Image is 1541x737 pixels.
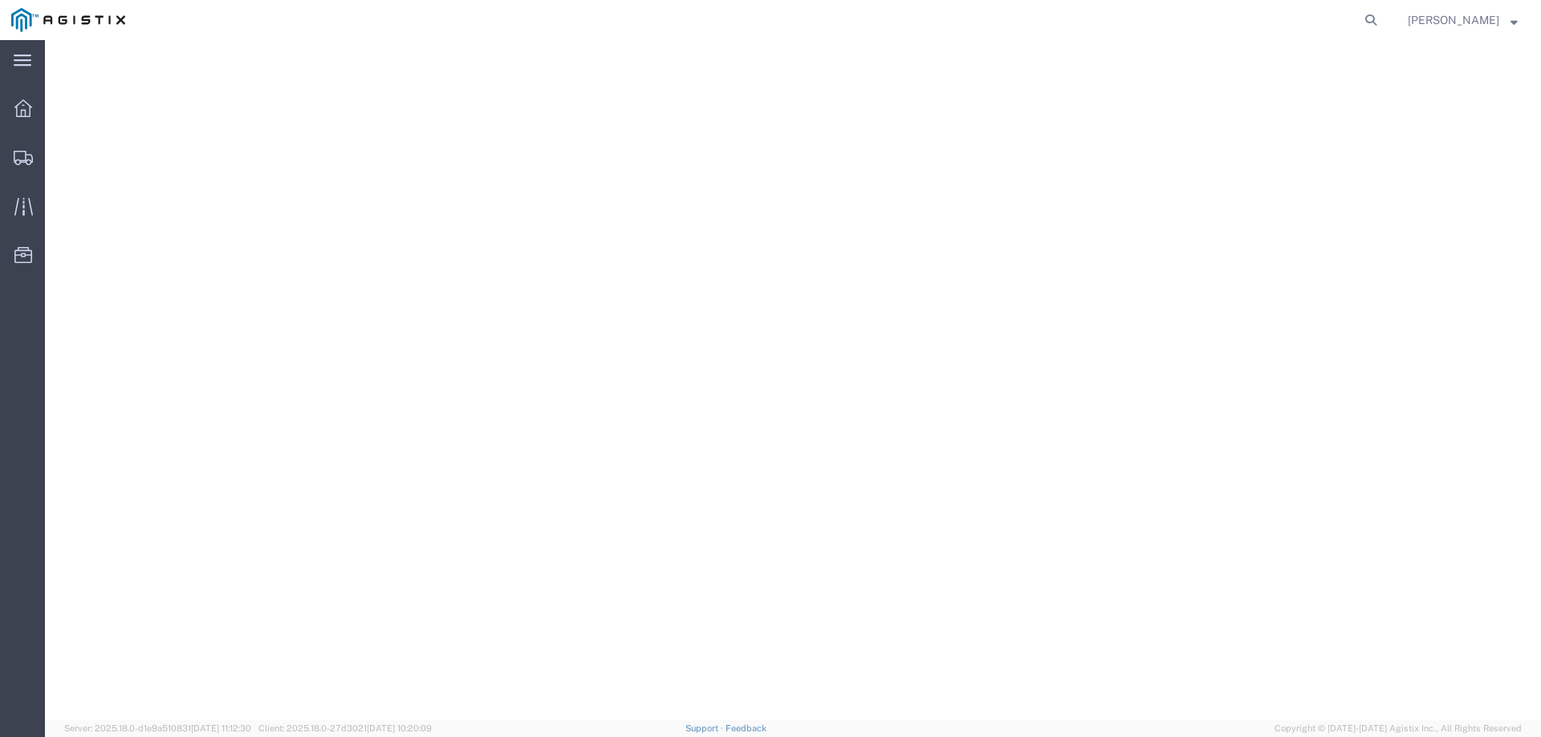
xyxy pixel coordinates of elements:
img: logo [11,8,125,32]
span: Jesse Jordan [1408,11,1499,29]
span: [DATE] 10:20:09 [367,723,432,733]
button: [PERSON_NAME] [1407,10,1519,30]
a: Support [685,723,726,733]
span: Client: 2025.18.0-27d3021 [258,723,432,733]
span: [DATE] 11:12:30 [191,723,251,733]
a: Feedback [726,723,766,733]
span: Copyright © [DATE]-[DATE] Agistix Inc., All Rights Reserved [1275,722,1522,735]
iframe: FS Legacy Container [45,40,1541,720]
span: Server: 2025.18.0-d1e9a510831 [64,723,251,733]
